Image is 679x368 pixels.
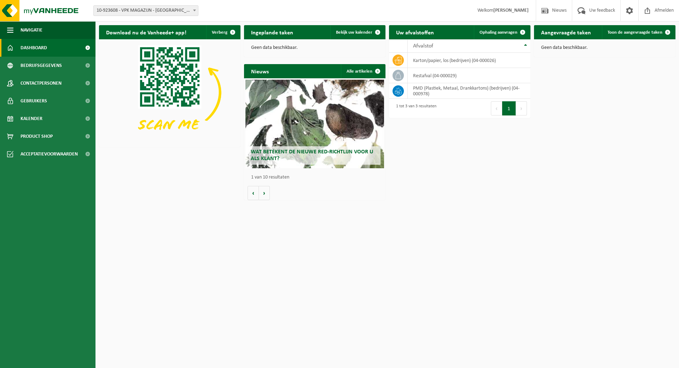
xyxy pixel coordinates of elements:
span: Verberg [212,30,227,35]
span: Bekijk uw kalender [336,30,372,35]
td: karton/papier, los (bedrijven) (04-000026) [408,53,530,68]
h2: Ingeplande taken [244,25,300,39]
h2: Download nu de Vanheede+ app! [99,25,193,39]
span: Navigatie [21,21,42,39]
span: 10-923608 - VPK MAGAZIJN - DENDERMONDE [94,6,198,16]
a: Bekijk uw kalender [330,25,385,39]
button: Vorige [248,186,259,200]
button: Previous [491,101,502,115]
strong: [PERSON_NAME] [493,8,529,13]
span: Product Shop [21,128,53,145]
button: Next [516,101,527,115]
button: Verberg [206,25,240,39]
img: Download de VHEPlus App [99,39,240,146]
td: PMD (Plastiek, Metaal, Drankkartons) (bedrijven) (04-000978) [408,83,530,99]
span: Toon de aangevraagde taken [608,30,662,35]
span: Gebruikers [21,92,47,110]
span: Wat betekent de nieuwe RED-richtlijn voor u als klant? [251,149,373,162]
a: Toon de aangevraagde taken [602,25,675,39]
a: Alle artikelen [341,64,385,78]
button: Volgende [259,186,270,200]
span: Acceptatievoorwaarden [21,145,78,163]
span: Kalender [21,110,42,128]
span: 10-923608 - VPK MAGAZIJN - DENDERMONDE [93,5,198,16]
p: Geen data beschikbaar. [251,45,378,50]
a: Wat betekent de nieuwe RED-richtlijn voor u als klant? [245,80,384,168]
span: Ophaling aanvragen [480,30,517,35]
h2: Uw afvalstoffen [389,25,441,39]
span: Afvalstof [413,43,433,49]
span: Contactpersonen [21,74,62,92]
h2: Aangevraagde taken [534,25,598,39]
p: 1 van 10 resultaten [251,175,382,180]
div: 1 tot 3 van 3 resultaten [393,101,436,116]
span: Dashboard [21,39,47,57]
h2: Nieuws [244,64,276,78]
button: 1 [502,101,516,115]
td: restafval (04-000029) [408,68,530,83]
span: Bedrijfsgegevens [21,57,62,74]
p: Geen data beschikbaar. [541,45,668,50]
a: Ophaling aanvragen [474,25,530,39]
